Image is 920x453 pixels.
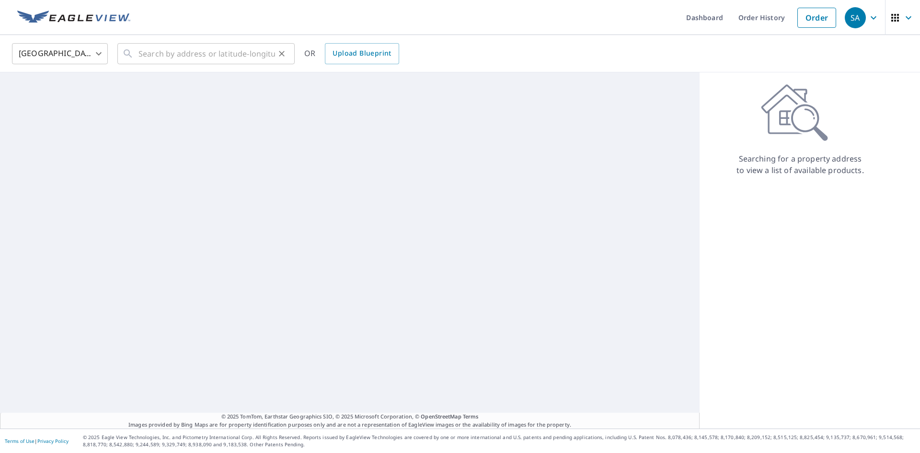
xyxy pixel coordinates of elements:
a: Order [797,8,836,28]
a: OpenStreetMap [421,413,461,420]
div: SA [845,7,866,28]
div: [GEOGRAPHIC_DATA] [12,40,108,67]
input: Search by address or latitude-longitude [138,40,275,67]
a: Terms [463,413,479,420]
p: Searching for a property address to view a list of available products. [736,153,864,176]
a: Privacy Policy [37,438,69,444]
span: © 2025 TomTom, Earthstar Geographics SIO, © 2025 Microsoft Corporation, © [221,413,479,421]
p: | [5,438,69,444]
a: Terms of Use [5,438,34,444]
span: Upload Blueprint [333,47,391,59]
a: Upload Blueprint [325,43,399,64]
div: OR [304,43,399,64]
p: © 2025 Eagle View Technologies, Inc. and Pictometry International Corp. All Rights Reserved. Repo... [83,434,915,448]
img: EV Logo [17,11,130,25]
button: Clear [275,47,288,60]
